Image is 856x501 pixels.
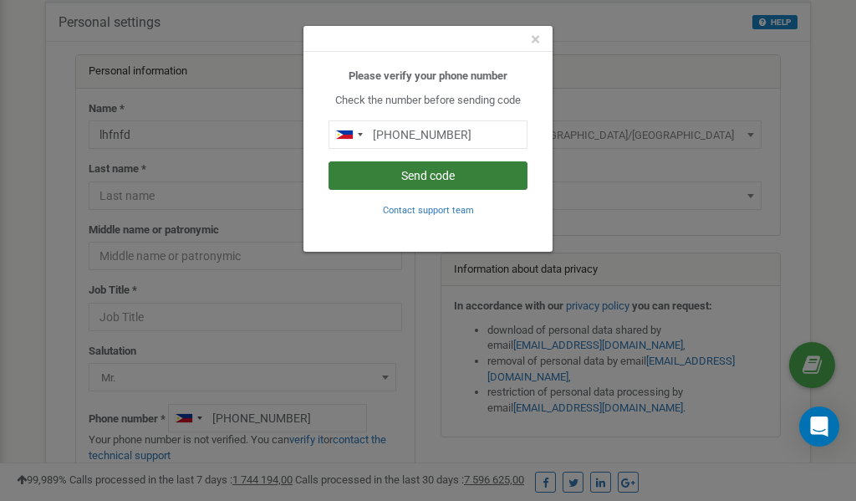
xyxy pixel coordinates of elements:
[329,93,527,109] p: Check the number before sending code
[531,31,540,49] button: Close
[329,120,527,149] input: 0905 123 4567
[383,205,474,216] small: Contact support team
[349,69,507,82] b: Please verify your phone number
[329,161,527,190] button: Send code
[799,406,839,447] div: Open Intercom Messenger
[531,29,540,49] span: ×
[383,203,474,216] a: Contact support team
[329,121,368,148] div: Telephone country code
